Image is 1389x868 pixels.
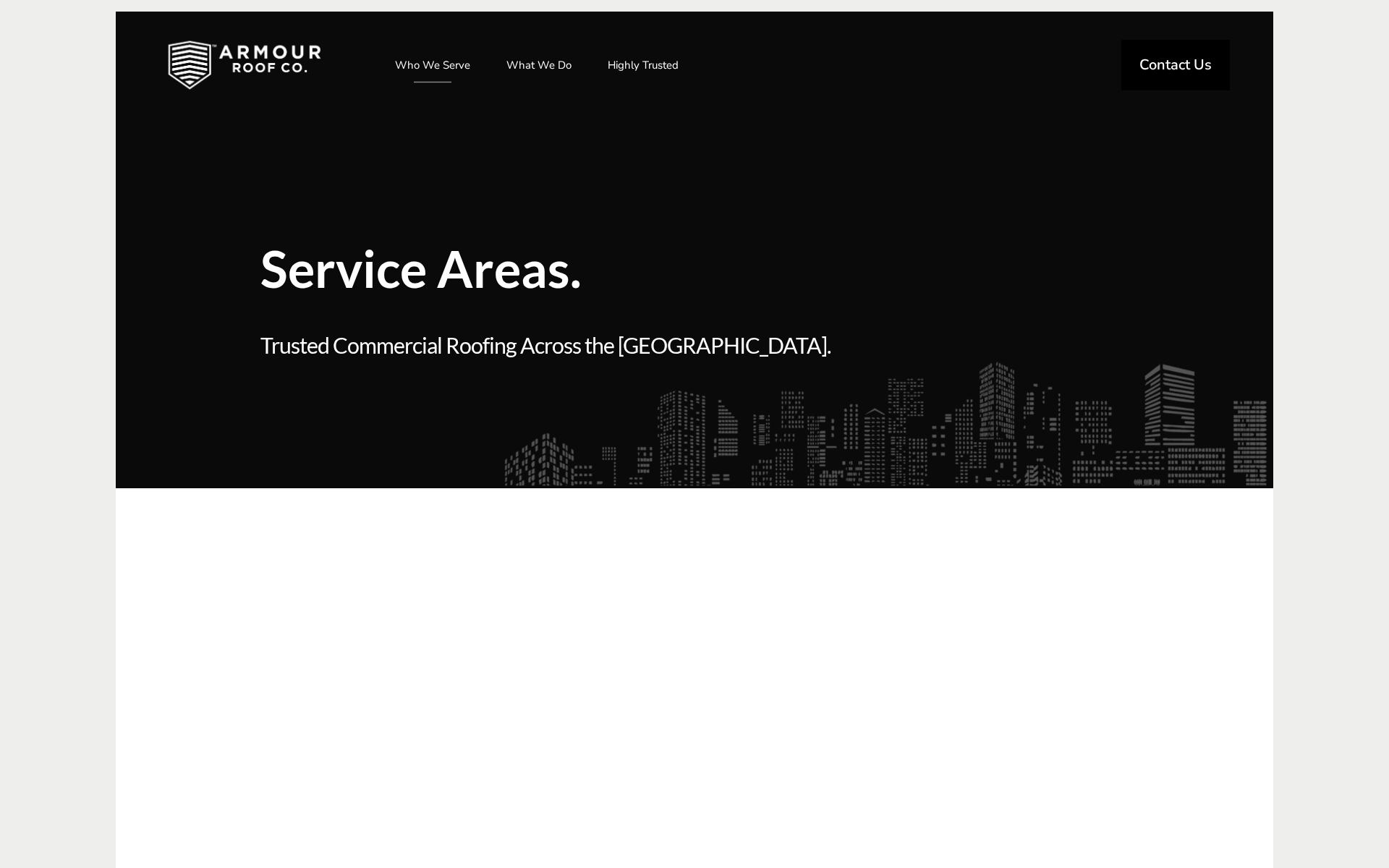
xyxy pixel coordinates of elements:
span: Contact Us [1139,58,1212,72]
img: Industrial and Commercial Roofing Company | Armour Roof Co. [145,29,344,101]
a: Who We Serve [381,47,485,83]
a: Highly Trusted [593,47,693,83]
span: Service Areas. [260,243,904,294]
a: What We Do [492,47,586,83]
span: Trusted Commercial Roofing Across the [GEOGRAPHIC_DATA]. [260,330,904,361]
a: Contact Us [1121,40,1230,90]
